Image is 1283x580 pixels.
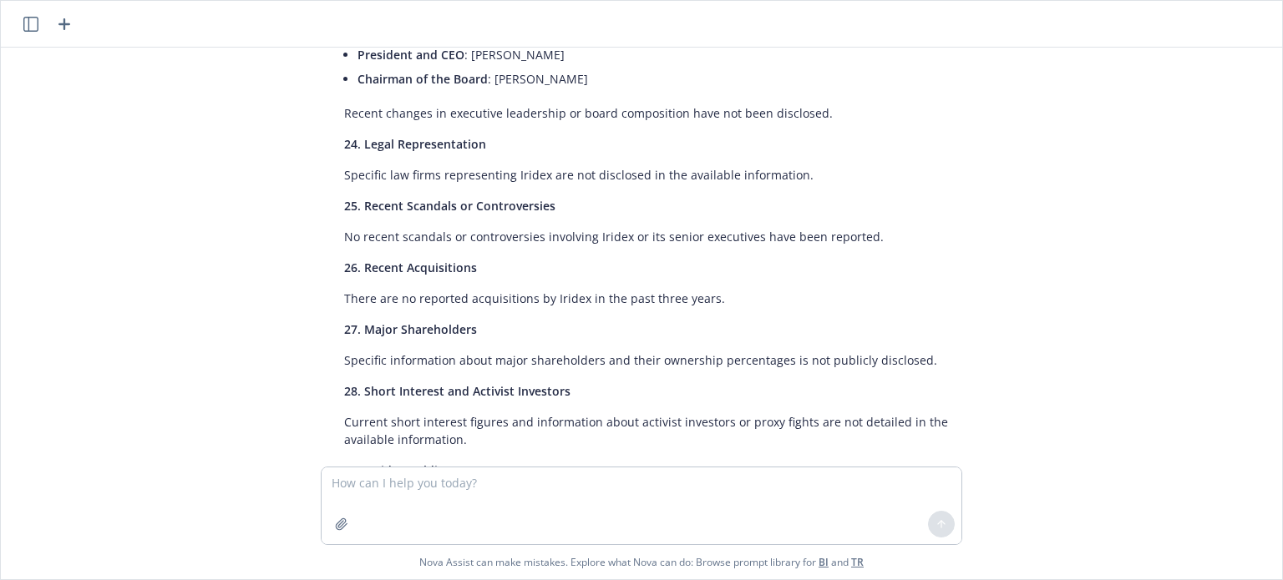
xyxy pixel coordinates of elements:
p: There are no reported acquisitions by Iridex in the past three years. [344,290,952,307]
p: : [PERSON_NAME] [358,70,952,88]
a: TR [851,555,864,569]
p: Specific information about major shareholders and their ownership percentages is not publicly dis... [344,351,952,369]
a: BI [819,555,829,569]
span: 25. Recent Scandals or Controversies [344,198,555,214]
span: 27. Major Shareholders [344,321,477,337]
span: President and CEO [358,47,464,63]
span: Nova Assist can make mistakes. Explore what Nova can do: Browse prompt library for and [419,545,864,579]
span: 24. Legal Representation [344,136,486,152]
span: 29. Insider Holdings [344,462,458,478]
p: : [PERSON_NAME] [358,46,952,63]
span: Chairman of the Board [358,71,488,87]
p: No recent scandals or controversies involving Iridex or its senior executives have been reported. [344,228,952,245]
p: Recent changes in executive leadership or board composition have not been disclosed. [344,104,952,122]
p: Specific law firms representing Iridex are not disclosed in the available information. [344,166,952,184]
span: 26. Recent Acquisitions [344,260,477,275]
p: Current short interest figures and information about activist investors or proxy fights are not d... [344,413,952,448]
span: 28. Short Interest and Activist Investors [344,383,571,399]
